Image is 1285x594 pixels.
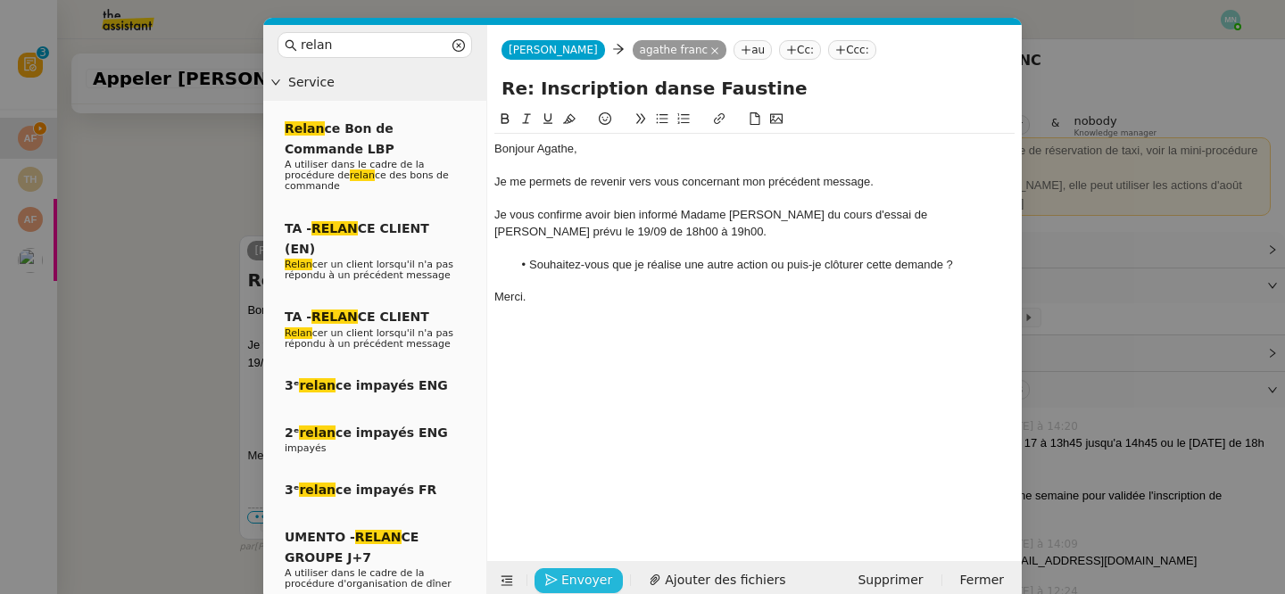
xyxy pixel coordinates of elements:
li: Souhaitez-vous que je réalise une autre action ou puis-je clôturer cette demande ? [512,257,1016,273]
input: Templates [301,35,449,55]
em: Relan [285,121,325,136]
span: Ajouter des fichiers [665,570,785,590]
span: 3ᵉ ce impayés ENG [285,378,448,392]
span: impayés [285,442,327,454]
em: RELAN [311,221,358,235]
span: 3ᵉ ce impayés FR [285,483,436,497]
span: Service [288,72,479,93]
nz-tag: Ccc: [828,40,876,60]
span: TA - CE CLIENT (EN) [285,221,429,256]
button: Supprimer [847,568,933,593]
em: relan [299,378,336,392]
em: RELAN [355,530,402,544]
em: relan [350,169,375,181]
div: Service [263,65,486,100]
nz-tag: au [734,40,772,60]
span: cer un client lorsqu'il n'a pas répondu à un précédent message [285,327,453,350]
span: Supprimer [858,570,923,590]
button: Fermer [949,568,1015,593]
input: Subject [502,75,1007,102]
span: Fermer [960,570,1004,590]
div: Je me permets de revenir vers vous concernant mon précédent message. [494,174,1015,190]
button: Envoyer [535,568,623,593]
span: UMENTO - CE GROUPE J+7 [285,530,419,565]
span: A utiliser dans le cadre de la procédure de ce des bons de commande [285,159,449,192]
span: TA - CE CLIENT [285,309,429,324]
div: Merci. [494,289,1015,305]
nz-tag: agathe franc [633,40,727,60]
span: cer un client lorsqu'il n'a pas répondu à un précédent message [285,259,453,281]
span: ce Bon de Commande LBP [285,121,394,156]
span: 2ᵉ ce impayés ENG [285,425,448,440]
em: Relan [285,327,312,339]
span: [PERSON_NAME] [509,44,598,56]
em: Relan [285,259,312,270]
button: Ajouter des fichiers [638,568,796,593]
em: relan [299,425,336,440]
em: relan [299,483,336,497]
span: A utiliser dans le cadre de la procédure d'organisation de dîner [285,567,452,590]
div: Je vous confirme avoir bien informé Madame [PERSON_NAME] du cours d'essai de [PERSON_NAME] prévu ... [494,207,1015,240]
em: RELAN [311,309,358,324]
nz-tag: Cc: [779,40,821,60]
span: Envoyer [561,570,612,590]
div: Bonjour ﻿Agathe﻿, [494,141,1015,157]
